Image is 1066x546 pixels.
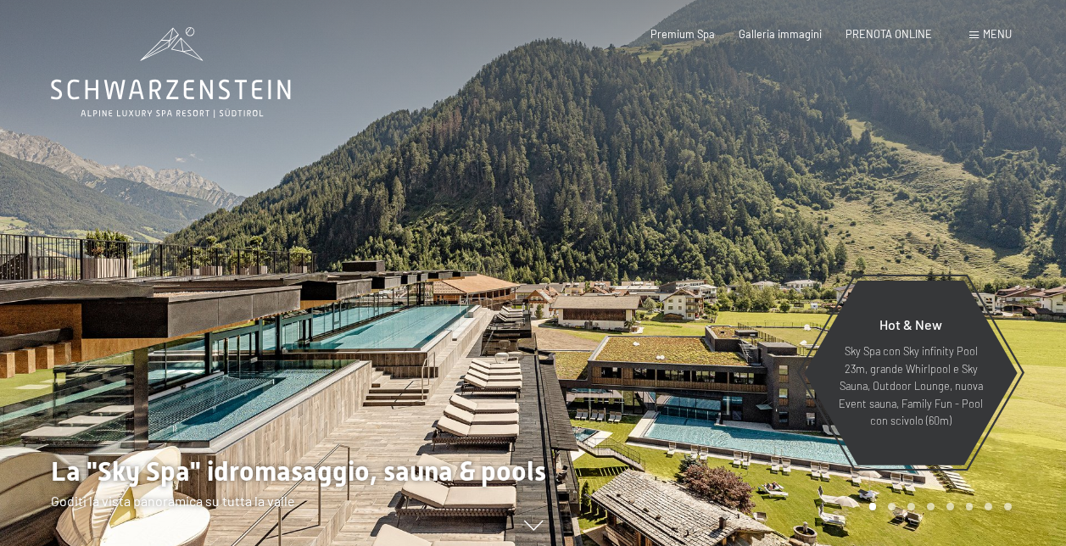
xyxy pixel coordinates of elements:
a: Hot & New Sky Spa con Sky infinity Pool 23m, grande Whirlpool e Sky Sauna, Outdoor Lounge, nuova ... [803,280,1019,466]
span: Menu [983,27,1012,41]
a: PRENOTA ONLINE [846,27,932,41]
div: Carousel Page 7 [985,503,992,510]
div: Carousel Page 6 [966,503,974,510]
a: Galleria immagini [739,27,822,41]
div: Carousel Page 4 [927,503,935,510]
p: Sky Spa con Sky infinity Pool 23m, grande Whirlpool e Sky Sauna, Outdoor Lounge, nuova Event saun... [837,343,985,429]
span: Hot & New [879,316,942,332]
div: Carousel Page 1 (Current Slide) [869,503,877,510]
div: Carousel Page 3 [907,503,915,510]
a: Premium Spa [650,27,715,41]
div: Carousel Page 8 [1004,503,1012,510]
div: Carousel Page 5 [946,503,954,510]
div: Carousel Pagination [863,503,1012,510]
div: Carousel Page 2 [888,503,896,510]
